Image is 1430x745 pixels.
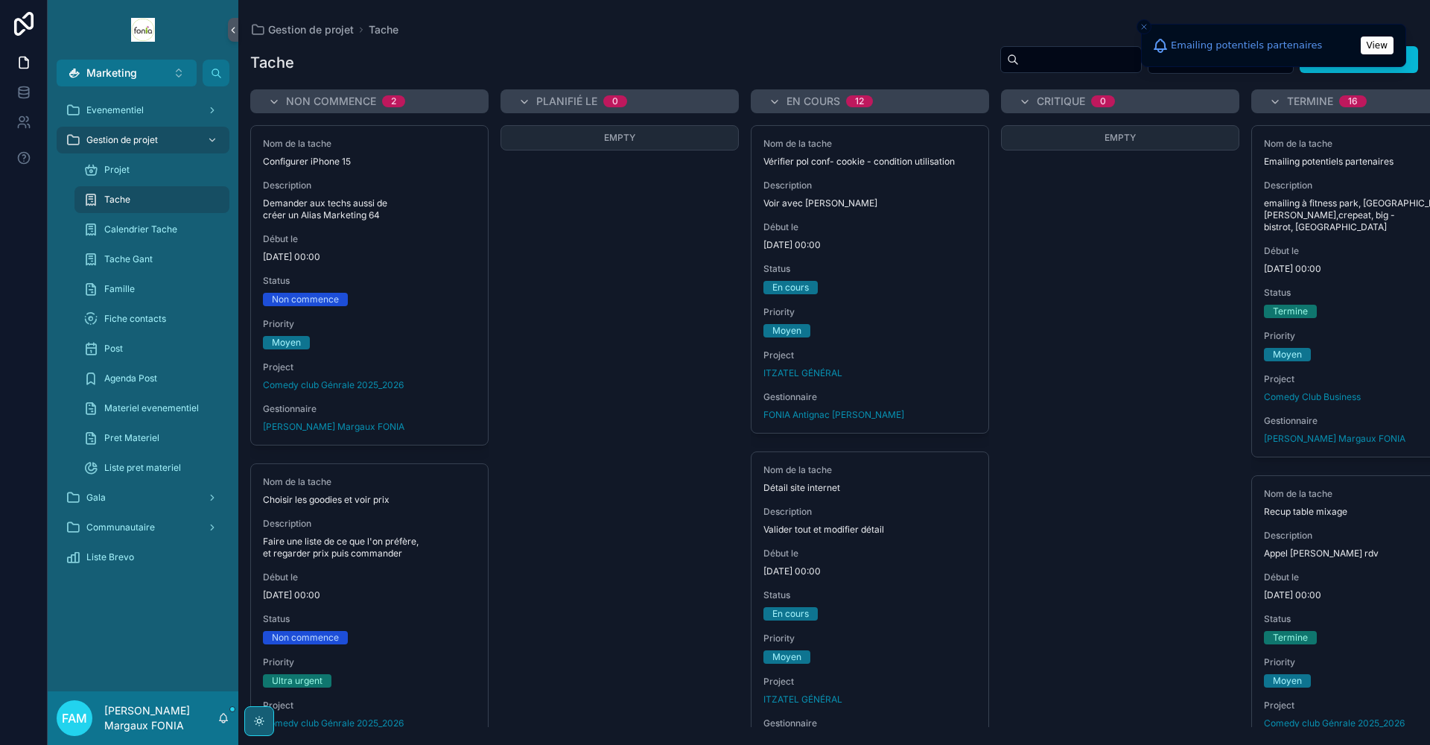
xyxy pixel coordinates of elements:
a: Fiche contacts [74,305,229,332]
span: Communautaire [86,521,155,533]
a: Communautaire [57,514,229,541]
a: Tache [369,22,398,37]
span: Evenementiel [86,104,144,116]
span: Gestion de projet [86,134,158,146]
div: 0 [1100,95,1106,107]
span: Description [263,180,476,191]
span: Configurer iPhone 15 [263,156,476,168]
span: Gala [86,492,106,504]
div: Moyen [1273,674,1302,688]
span: Faire une liste de ce que l'on préfère, et regarder prix puis commander [263,536,476,559]
span: Priority [763,306,976,318]
div: 16 [1348,95,1358,107]
span: Description [263,518,476,530]
button: View [1361,37,1394,54]
span: Pret Materiel [104,432,159,444]
span: Empty [604,132,635,143]
a: Comedy Club Business [1264,391,1361,403]
span: Gestion de projet [268,22,354,37]
a: Comedy club Génrale 2025_2026 [263,379,404,391]
span: Famille [104,283,135,295]
h1: Tache [250,52,294,73]
div: Ultra urgent [272,674,322,688]
span: Tache [104,194,130,206]
a: [PERSON_NAME] Margaux FONIA [263,421,404,433]
span: Valider tout et modifier détail [763,524,976,536]
span: Nom de la tache [263,138,476,150]
div: Moyen [772,324,801,337]
a: Calendrier Tache [74,216,229,243]
span: Project [263,700,476,711]
span: Liste pret materiel [104,462,181,474]
span: Projet [104,164,130,176]
div: 0 [612,95,618,107]
span: Marketing [86,66,137,80]
a: Evenementiel [57,97,229,124]
span: Début le [263,571,476,583]
div: Termine [1273,305,1308,318]
a: Agenda Post [74,365,229,392]
div: Non commence [272,631,339,644]
span: Planifié le [536,94,597,109]
span: Materiel evenementiel [104,402,199,414]
span: Détail site internet [763,482,976,494]
span: Agenda Post [104,372,157,384]
span: Nom de la tache [763,138,976,150]
span: Liste Brevo [86,551,134,563]
span: [DATE] 00:00 [263,589,476,601]
span: Description [763,180,976,191]
div: scrollable content [48,86,238,590]
span: Demander aux techs aussi de créer un Alias Marketing 64 [263,197,476,221]
span: Priority [263,656,476,668]
a: Comedy club Génrale 2025_2026 [1264,717,1405,729]
span: ITZATEL GÉNÉRAL [763,367,842,379]
span: Priority [263,318,476,330]
span: Début le [763,221,976,233]
a: FONIA Antignac [PERSON_NAME] [763,409,904,421]
a: [PERSON_NAME] Margaux FONIA [1264,433,1405,445]
div: 12 [855,95,864,107]
span: [DATE] 00:00 [763,239,976,251]
a: Tache Gant [74,246,229,273]
a: Materiel evenementiel [74,395,229,422]
span: En cours [786,94,840,109]
span: Gestionnaire [263,403,476,415]
span: [DATE] 00:00 [263,251,476,263]
span: Début le [763,548,976,559]
span: Calendrier Tache [104,223,177,235]
a: Pret Materiel [74,425,229,451]
div: Non commence [272,293,339,306]
a: Post [74,335,229,362]
span: Voir avec [PERSON_NAME] [763,197,976,209]
span: Description [763,506,976,518]
div: Moyen [1273,348,1302,361]
a: ITZATEL GÉNÉRAL [763,694,842,706]
a: Liste pret materiel [74,454,229,481]
div: En cours [772,607,809,621]
span: Début le [263,233,476,245]
span: Priority [763,633,976,644]
span: Tache Gant [104,253,153,265]
span: Critique [1037,94,1085,109]
div: 2 [391,95,396,107]
div: Emailing potentiels partenaires [1171,38,1322,53]
span: Nom de la tache [763,464,976,476]
span: Termine [1287,94,1333,109]
a: Comedy club Génrale 2025_2026 [263,717,404,729]
div: Moyen [772,650,801,664]
span: Nom de la tache [263,476,476,488]
span: Project [763,676,976,688]
span: Gestionnaire [763,717,976,729]
span: Empty [1105,132,1136,143]
a: Tache [74,186,229,213]
a: Projet [74,156,229,183]
div: Moyen [272,336,301,349]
